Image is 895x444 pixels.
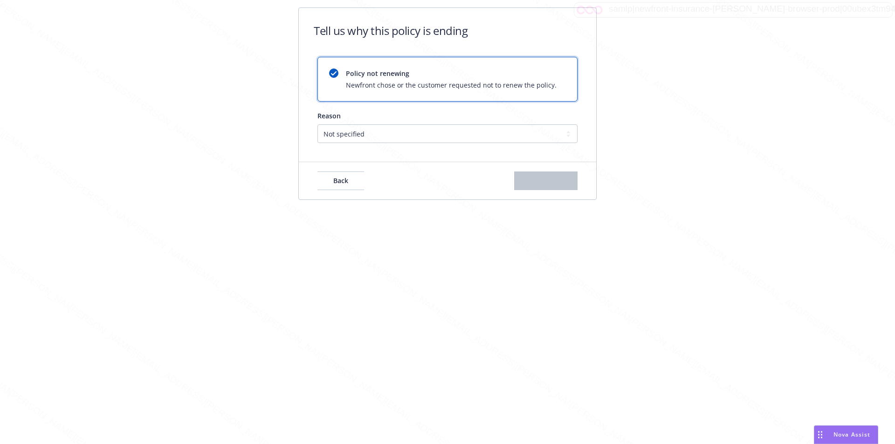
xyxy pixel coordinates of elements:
span: Policy not renewing [346,68,557,78]
span: Newfront chose or the customer requested not to renew the policy. [346,80,557,90]
button: Submit [514,171,578,190]
button: Back [317,171,364,190]
button: Nova Assist [814,425,878,444]
span: Submit [535,176,558,185]
span: Nova Assist [833,430,870,438]
div: Drag to move [814,426,826,444]
h1: Tell us why this policy is ending [314,23,468,38]
span: Reason [317,111,341,120]
span: Back [333,176,348,185]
